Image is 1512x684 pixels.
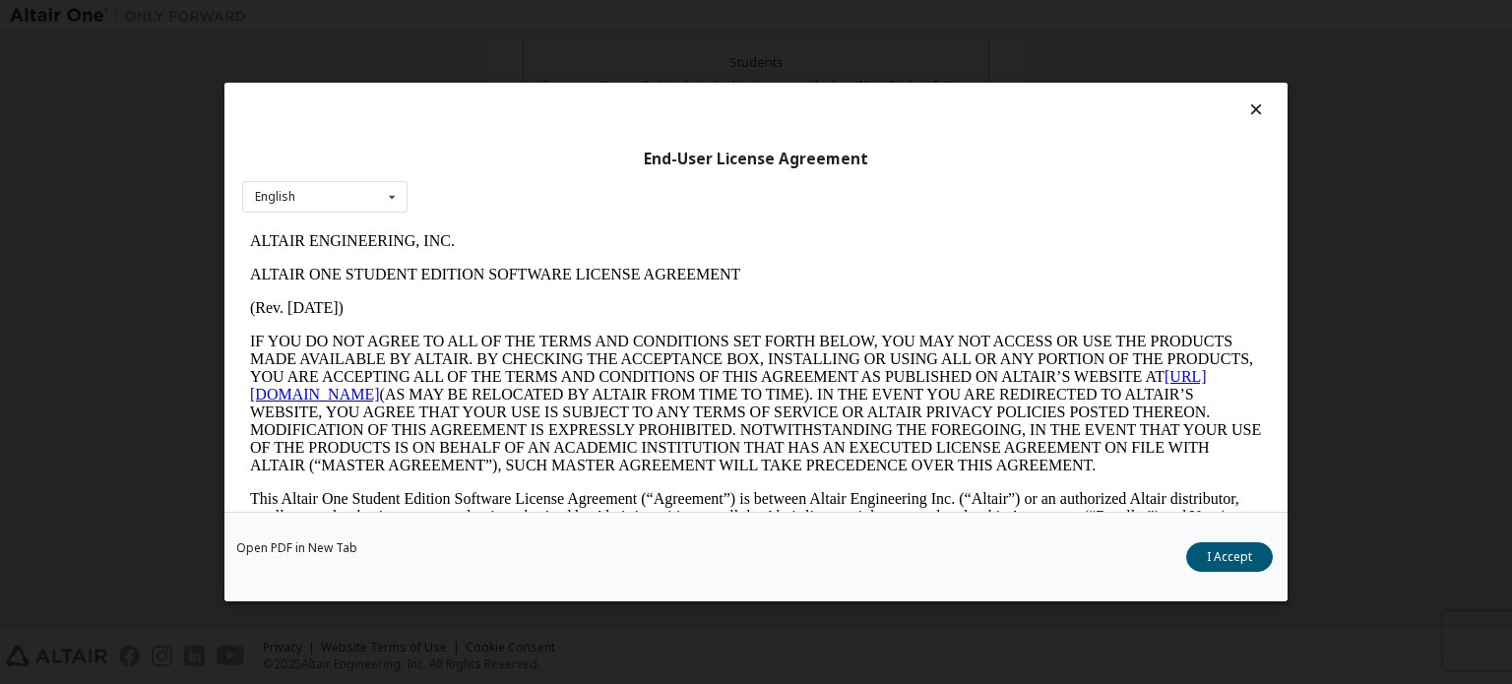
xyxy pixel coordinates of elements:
[8,144,965,178] a: [URL][DOMAIN_NAME]
[8,41,1020,59] p: ALTAIR ONE STUDENT EDITION SOFTWARE LICENSE AGREEMENT
[8,108,1020,250] p: IF YOU DO NOT AGREE TO ALL OF THE TERMS AND CONDITIONS SET FORTH BELOW, YOU MAY NOT ACCESS OR USE...
[255,191,295,203] div: English
[8,75,1020,93] p: (Rev. [DATE])
[1186,542,1273,572] button: I Accept
[242,150,1270,169] div: End-User License Agreement
[236,542,357,554] a: Open PDF in New Tab
[8,266,1020,337] p: This Altair One Student Edition Software License Agreement (“Agreement”) is between Altair Engine...
[8,8,1020,26] p: ALTAIR ENGINEERING, INC.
